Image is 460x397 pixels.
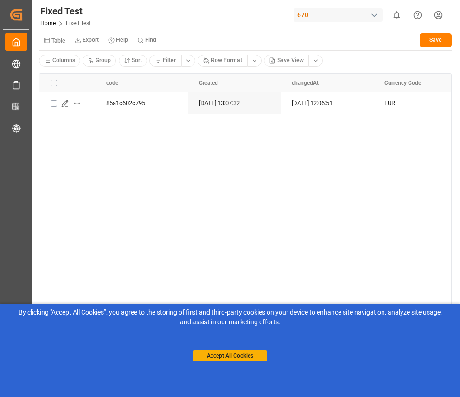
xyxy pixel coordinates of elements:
[133,33,161,47] button: Find
[106,80,118,86] span: code
[199,80,218,86] span: Created
[83,55,116,67] button: Group
[70,33,103,47] button: Export
[39,32,70,48] button: Table
[294,6,386,24] button: 670
[193,350,267,361] button: Accept All Cookies
[103,33,133,47] button: Help
[40,20,56,26] a: Home
[386,5,407,25] button: show 0 new notifications
[188,92,281,114] div: [DATE] 13:07:32
[281,92,373,114] div: [DATE] 12:06:51
[292,80,319,86] span: changedAt
[119,55,147,67] button: Sort
[6,308,454,327] div: By clicking "Accept All Cookies”, you agree to the storing of first and third-party cookies on yo...
[39,55,80,67] button: Columns
[95,92,188,114] div: 85a1c602c795
[420,33,452,47] button: Save
[39,92,95,114] div: Press SPACE to select this row.
[264,55,309,67] button: Save View
[145,37,156,43] small: Find
[407,5,428,25] button: Help Center
[294,8,383,22] div: 670
[83,37,99,43] small: Export
[51,38,65,44] small: Table
[116,37,128,43] small: Help
[384,80,421,86] span: Currency Code
[198,55,248,67] button: Row Format
[149,55,181,67] button: Filter
[40,4,91,18] div: Fixed Test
